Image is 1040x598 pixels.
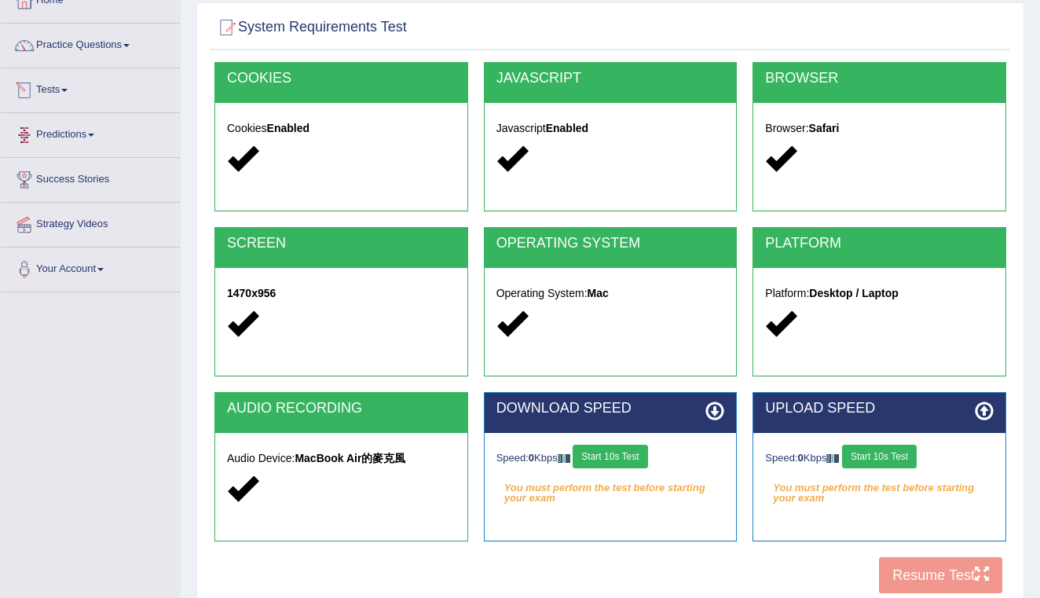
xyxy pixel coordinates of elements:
img: ajax-loader-fb-connection.gif [558,454,570,463]
button: Start 10s Test [842,445,917,468]
a: Success Stories [1,158,180,197]
h5: Browser: [765,123,994,134]
h2: DOWNLOAD SPEED [496,401,725,416]
h2: JAVASCRIPT [496,71,725,86]
strong: 0 [529,452,534,464]
h2: PLATFORM [765,236,994,251]
a: Your Account [1,248,180,287]
h2: AUDIO RECORDING [227,401,456,416]
h2: System Requirements Test [214,16,407,39]
strong: Mac [588,287,609,299]
strong: Enabled [546,122,588,134]
strong: MacBook Air的麥克風 [295,452,405,464]
strong: Enabled [267,122,309,134]
h5: Audio Device: [227,453,456,464]
div: Speed: Kbps [496,445,725,472]
h2: COOKIES [227,71,456,86]
h5: Operating System: [496,288,725,299]
div: Speed: Kbps [765,445,994,472]
button: Start 10s Test [573,445,647,468]
em: You must perform the test before starting your exam [765,476,994,500]
h2: UPLOAD SPEED [765,401,994,416]
h5: Cookies [227,123,456,134]
a: Tests [1,68,180,108]
em: You must perform the test before starting your exam [496,476,725,500]
strong: 0 [798,452,804,464]
strong: Desktop / Laptop [809,287,899,299]
h2: BROWSER [765,71,994,86]
img: ajax-loader-fb-connection.gif [826,454,839,463]
h2: OPERATING SYSTEM [496,236,725,251]
h5: Javascript [496,123,725,134]
h5: Platform: [765,288,994,299]
a: Practice Questions [1,24,180,63]
a: Strategy Videos [1,203,180,242]
strong: Safari [809,122,840,134]
a: Predictions [1,113,180,152]
h2: SCREEN [227,236,456,251]
strong: 1470x956 [227,287,276,299]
